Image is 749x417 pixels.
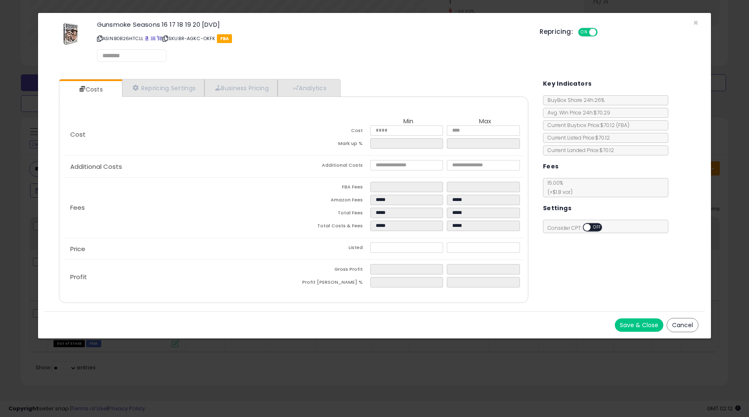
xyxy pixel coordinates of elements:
[64,163,294,170] p: Additional Costs
[217,34,232,43] span: FBA
[667,318,698,332] button: Cancel
[58,21,83,46] img: 41QxnqElYRL._SL60_.jpg
[596,29,610,36] span: OFF
[293,208,370,221] td: Total Fees
[97,32,527,45] p: ASIN: B0B26HTCLL | SKU: BR-AGKC-OKFK
[157,35,161,42] a: Your listing only
[293,182,370,195] td: FBA Fees
[693,17,698,29] span: ×
[293,221,370,234] td: Total Costs & Fees
[543,179,573,196] span: 15.00 %
[447,118,524,125] th: Max
[293,160,370,173] td: Additional Costs
[540,28,573,35] h5: Repricing:
[59,81,121,98] a: Costs
[615,318,663,332] button: Save & Close
[293,242,370,255] td: Listed
[64,246,294,252] p: Price
[97,21,527,28] h3: Gunsmoke Seasons 16 17 18 19 20 [DVD]
[204,79,278,97] a: Business Pricing
[151,35,155,42] a: All offer listings
[293,277,370,290] td: Profit [PERSON_NAME] %
[543,188,573,196] span: (+$1.8 var)
[616,122,629,129] span: ( FBA )
[543,224,613,231] span: Consider CPT:
[64,131,294,138] p: Cost
[293,125,370,138] td: Cost
[64,274,294,280] p: Profit
[543,134,610,141] span: Current Listed Price: $70.12
[64,204,294,211] p: Fees
[600,122,629,129] span: $70.12
[278,79,339,97] a: Analytics
[579,29,589,36] span: ON
[293,264,370,277] td: Gross Profit
[543,109,610,116] span: Avg. Win Price 24h: $70.29
[543,203,571,214] h5: Settings
[543,122,629,129] span: Current Buybox Price:
[543,161,559,172] h5: Fees
[591,224,604,231] span: OFF
[543,147,614,154] span: Current Landed Price: $70.12
[293,195,370,208] td: Amazon Fees
[370,118,447,125] th: Min
[122,79,205,97] a: Repricing Settings
[293,138,370,151] td: Mark up %
[543,79,592,89] h5: Key Indicators
[145,35,149,42] a: BuyBox page
[543,97,604,104] span: BuyBox Share 24h: 26%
